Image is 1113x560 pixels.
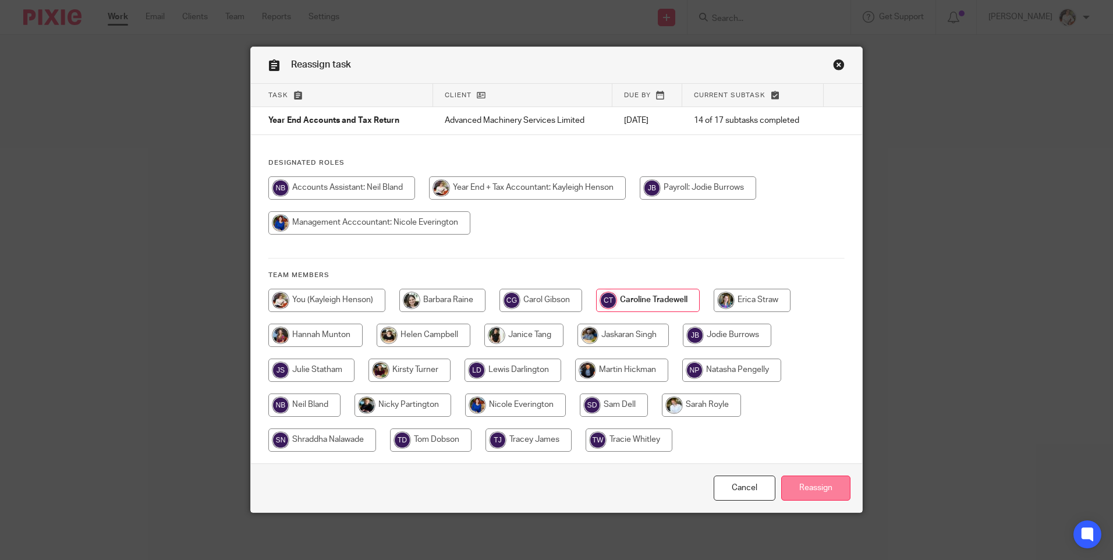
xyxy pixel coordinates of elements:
a: Close this dialog window [833,59,845,75]
span: Client [445,92,472,98]
a: Close this dialog window [714,476,775,501]
p: Advanced Machinery Services Limited [445,115,600,126]
h4: Team members [268,271,845,280]
p: [DATE] [624,115,671,126]
span: Year End Accounts and Tax Return [268,117,399,125]
h4: Designated Roles [268,158,845,168]
span: Task [268,92,288,98]
span: Reassign task [291,60,351,69]
input: Reassign [781,476,850,501]
span: Current subtask [694,92,765,98]
span: Due by [624,92,651,98]
td: 14 of 17 subtasks completed [682,107,824,135]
